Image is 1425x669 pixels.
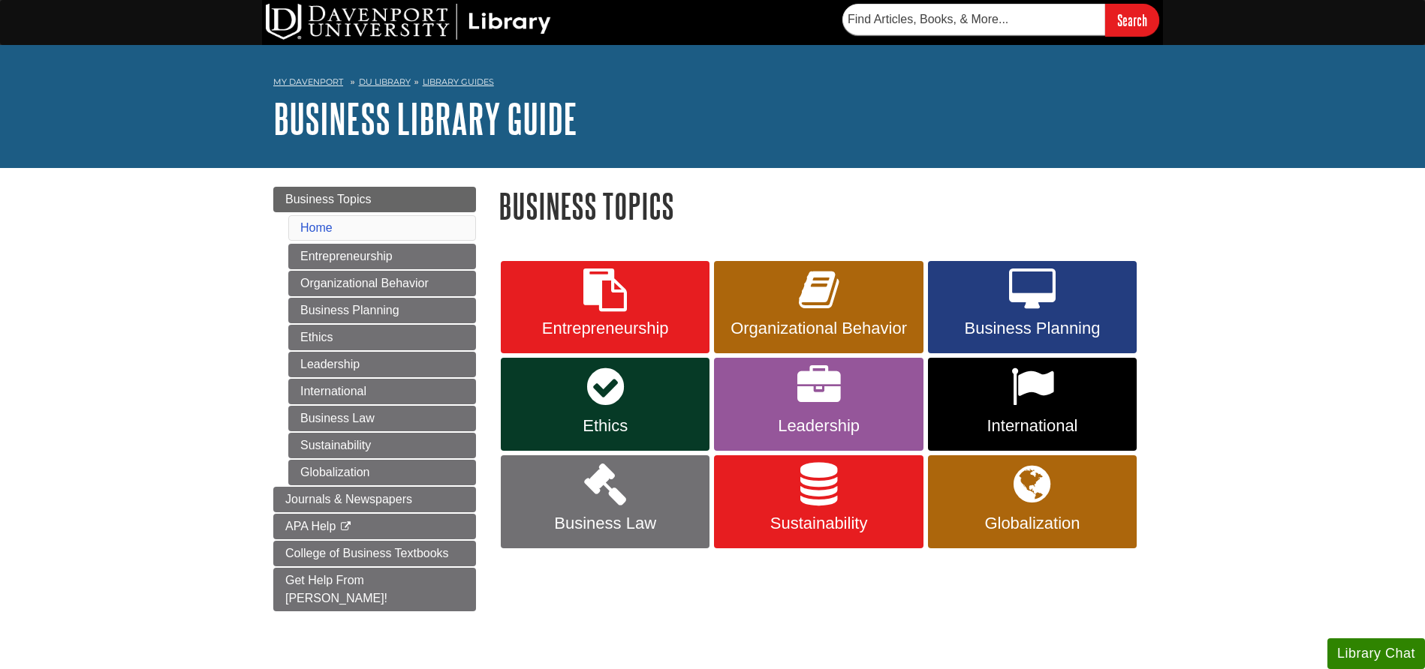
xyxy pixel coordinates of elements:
[501,455,709,548] a: Business Law
[288,433,476,458] a: Sustainability
[359,76,411,87] a: DU Library
[266,4,551,40] img: DU Library
[288,352,476,377] a: Leadership
[288,460,476,485] a: Globalization
[512,416,698,436] span: Ethics
[273,76,343,88] a: My Davenport
[928,358,1137,451] a: International
[285,193,371,205] span: Business Topics
[423,76,494,87] a: Library Guides
[288,406,476,431] a: Business Law
[928,455,1137,548] a: Globalization
[499,187,1152,225] h1: Business Topics
[288,298,476,323] a: Business Planning
[725,416,911,436] span: Leadership
[288,244,476,269] a: Entrepreneurship
[512,319,698,338] span: Entrepreneurship
[273,568,476,611] a: Get Help From [PERSON_NAME]!
[1105,4,1159,36] input: Search
[714,455,923,548] a: Sustainability
[842,4,1159,36] form: Searches DU Library's articles, books, and more
[339,522,352,532] i: This link opens in a new window
[273,187,476,212] a: Business Topics
[273,72,1152,96] nav: breadcrumb
[928,261,1137,354] a: Business Planning
[285,520,336,532] span: APA Help
[501,261,709,354] a: Entrepreneurship
[501,358,709,451] a: Ethics
[725,319,911,338] span: Organizational Behavior
[725,514,911,533] span: Sustainability
[288,379,476,404] a: International
[288,325,476,350] a: Ethics
[512,514,698,533] span: Business Law
[273,187,476,611] div: Guide Page Menu
[939,416,1125,436] span: International
[939,319,1125,338] span: Business Planning
[273,514,476,539] a: APA Help
[714,261,923,354] a: Organizational Behavior
[273,95,577,142] a: Business Library Guide
[842,4,1105,35] input: Find Articles, Books, & More...
[285,574,387,604] span: Get Help From [PERSON_NAME]!
[1327,638,1425,669] button: Library Chat
[273,541,476,566] a: College of Business Textbooks
[939,514,1125,533] span: Globalization
[288,271,476,296] a: Organizational Behavior
[300,221,333,234] a: Home
[285,547,449,559] span: College of Business Textbooks
[285,493,412,505] span: Journals & Newspapers
[273,487,476,512] a: Journals & Newspapers
[714,358,923,451] a: Leadership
